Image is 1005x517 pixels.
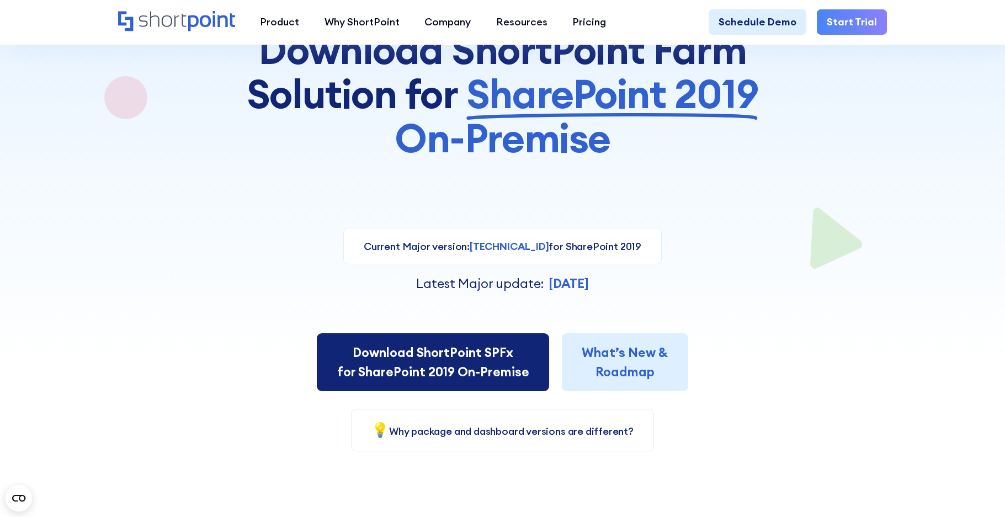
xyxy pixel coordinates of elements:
a: What’s New &Roadmap [562,333,688,391]
div: Product [260,14,299,29]
span: 💡 [371,421,389,439]
div: Pricing [572,14,606,29]
p: Current Major version: for SharePoint 2019 [364,239,641,254]
a: Resources [483,9,560,34]
div: Why ShortPoint [325,14,400,29]
h1: Download ShortPoint Farm [238,28,766,160]
iframe: Chat Widget [806,389,1005,517]
a: Schedule Demo [709,9,806,34]
a: Download ShortPoint SPFxfor SharePoint 2019 On-Premise [317,333,549,391]
div: Company [424,14,471,29]
strong: [DATE] [549,275,589,291]
a: Company [412,9,483,34]
p: Latest Major update: [416,274,544,293]
span: [TECHNICAL_ID] [470,240,549,253]
a: Why ShortPoint [312,9,412,34]
a: Pricing [560,9,619,34]
a: Start Trial [817,9,887,34]
span: SharePoint 2019 [466,72,758,116]
span: On-Premise [395,116,610,160]
a: Product [247,9,312,34]
a: Home [118,11,235,33]
span: Solution for [247,72,458,116]
div: Resources [496,14,547,29]
button: Open CMP widget [6,485,32,511]
a: 💡Why package and dashboard versions are different? [371,425,634,438]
